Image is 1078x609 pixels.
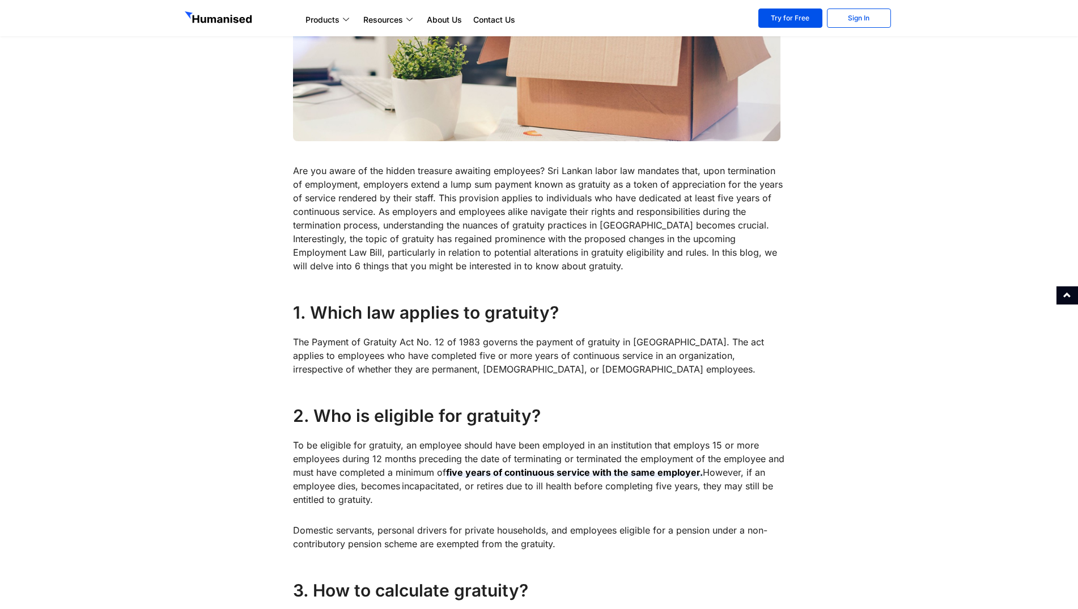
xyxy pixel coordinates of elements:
[358,13,421,27] a: Resources
[293,438,786,506] p: To be eligible for gratuity, an employee should have been employed in an institution that employs...
[293,164,786,273] p: Are you aware of the hidden treasure awaiting employees? Sri Lankan labor law mandates that, upon...
[758,9,822,28] a: Try for Free
[293,335,786,376] p: The Payment of Gratuity Act No. 12 of 1983 governs the payment of gratuity in [GEOGRAPHIC_DATA]. ...
[446,467,703,478] strong: five years of continuous service with the same employer.
[293,579,786,602] h4: 3. How to calculate gratuity?
[293,404,786,427] h4: 2. Who is eligible for gratuity?
[300,13,358,27] a: Products
[293,301,786,324] h4: 1. Which law applies to gratuity?
[827,9,891,28] a: Sign In
[293,523,786,551] p: Domestic servants, personal drivers for private households, and employees eligible for a pension ...
[468,13,521,27] a: Contact Us
[421,13,468,27] a: About Us
[185,11,254,26] img: GetHumanised Logo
